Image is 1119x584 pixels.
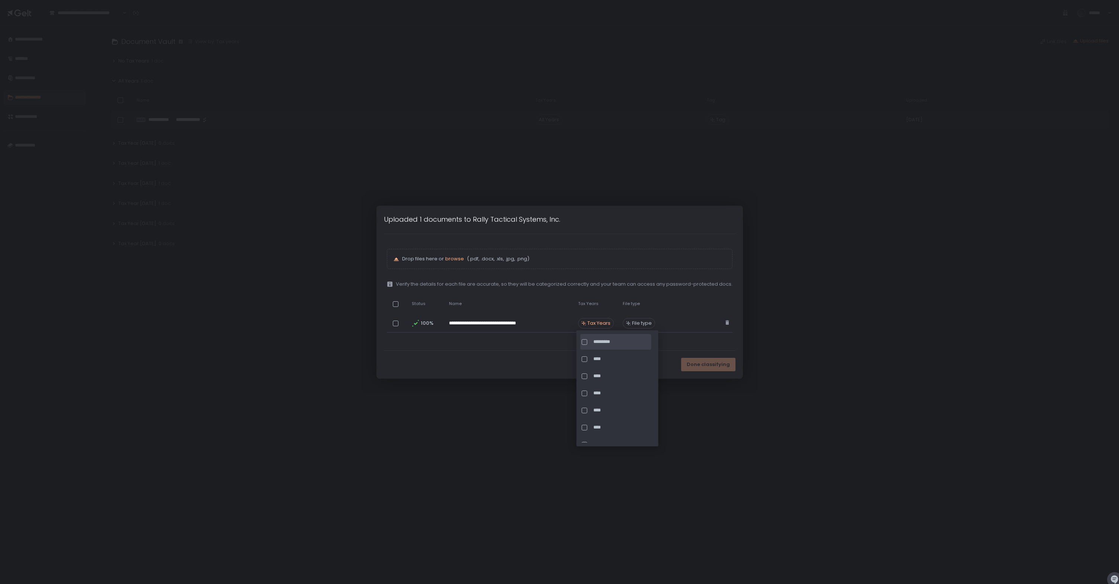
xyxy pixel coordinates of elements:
span: (.pdf, .docx, .xls, .jpg, .png) [465,256,529,262]
span: Tax Years [587,320,610,327]
span: Status [412,301,426,307]
span: 100% [421,320,433,327]
span: File type [632,320,652,327]
span: Tax Years [578,301,599,307]
button: browse [445,256,464,262]
h1: Uploaded 1 documents to Rally Tactical Systems, Inc. [384,214,560,224]
span: Name [449,301,462,307]
p: Drop files here or [402,256,726,262]
span: Verify the details for each file are accurate, so they will be categorized correctly and your tea... [396,281,732,288]
span: File type [623,301,640,307]
span: browse [445,255,464,262]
